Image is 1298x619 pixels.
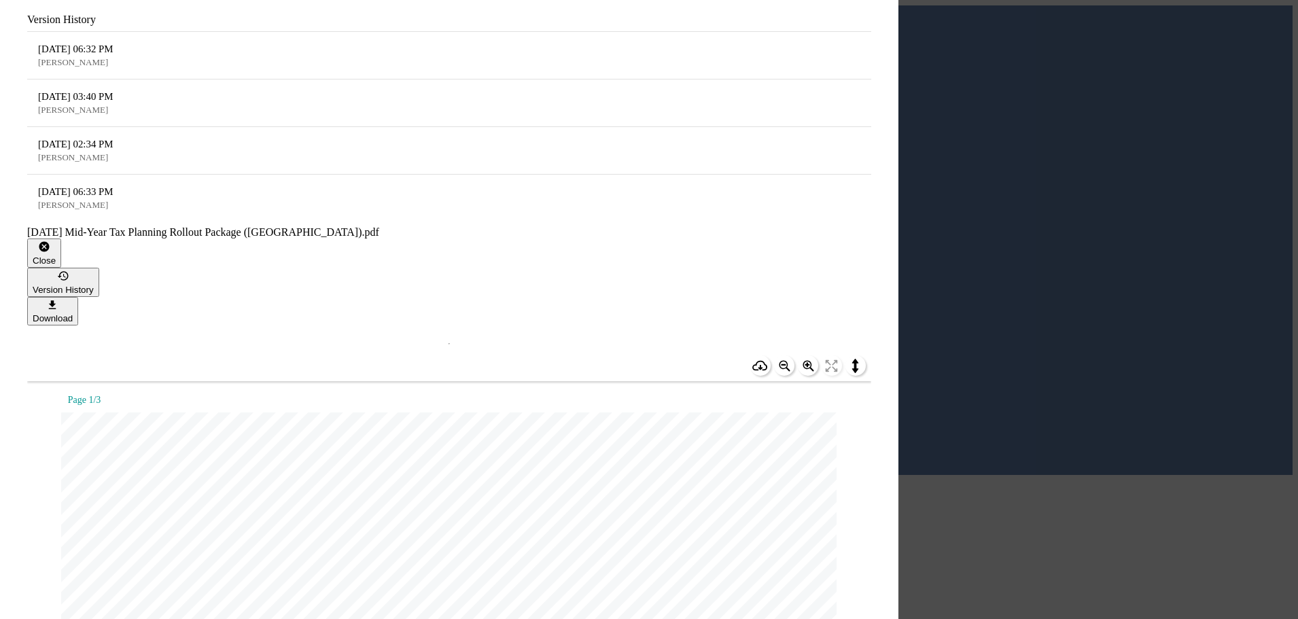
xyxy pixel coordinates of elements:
div: [DATE] 06:32 PM[PERSON_NAME] [27,32,871,79]
p: [PERSON_NAME] [38,199,860,212]
span: [DATE] 06:33 PM [38,184,860,199]
div: [DATE] Mid-Year Tax Planning Rollout Package ([GEOGRAPHIC_DATA]).pdf [27,226,871,238]
a: Download file [750,355,771,376]
iframe: Open customer support [1255,574,1291,611]
p: [PERSON_NAME] [38,56,860,69]
div: Download [33,313,73,323]
span: [DATE] 03:40 PM [38,89,860,104]
div: [DATE] 03:40 PM[PERSON_NAME] [27,79,871,126]
span: [DATE] 06:32 PM [38,41,860,56]
div: Close [33,255,56,266]
div: Page 1/3 [61,395,837,412]
div: Version History [33,285,94,295]
button: Close [27,238,61,268]
button: Version History [27,268,99,297]
button: Download [27,297,78,326]
div: [DATE] 06:33 PM[PERSON_NAME] [27,175,871,222]
p: [PERSON_NAME] [38,152,860,164]
p: [PERSON_NAME] [38,104,860,117]
span: [DATE] 02:34 PM [38,137,860,152]
div: [DATE] 02:34 PM[PERSON_NAME] [27,127,871,174]
div: Version History [27,14,871,26]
